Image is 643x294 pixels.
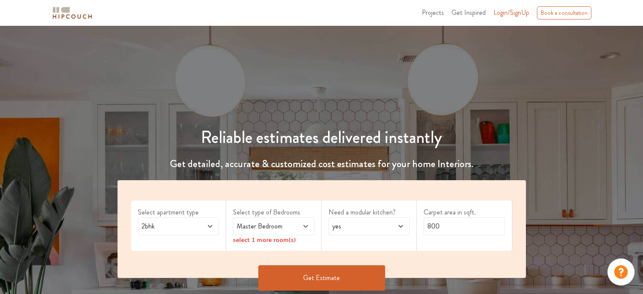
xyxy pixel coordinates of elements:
[233,235,315,244] div: select 1 more room(s)
[424,217,505,235] input: Enter area sqft
[422,8,444,17] span: Projects
[424,207,505,217] label: Carpet area in sqft.
[328,207,410,217] label: Need a modular kitchen?
[140,221,195,231] span: 2bhk
[235,221,290,231] span: Master Bedroom
[493,8,529,17] span: Login/SignUp
[51,3,93,22] span: logo-horizontal.svg
[112,158,531,170] h4: Get detailed, accurate & customized cost estimates for your home Interiors.
[112,127,531,148] h1: Reliable estimates delivered instantly
[258,265,385,291] button: Get Estimate
[537,6,591,19] div: Book a consultation
[233,207,315,217] label: Select type of Bedrooms
[51,5,93,20] img: logo-horizontal.svg
[331,221,386,231] span: yes
[451,8,486,17] span: Get Inspired
[138,207,219,217] label: Select apartment type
